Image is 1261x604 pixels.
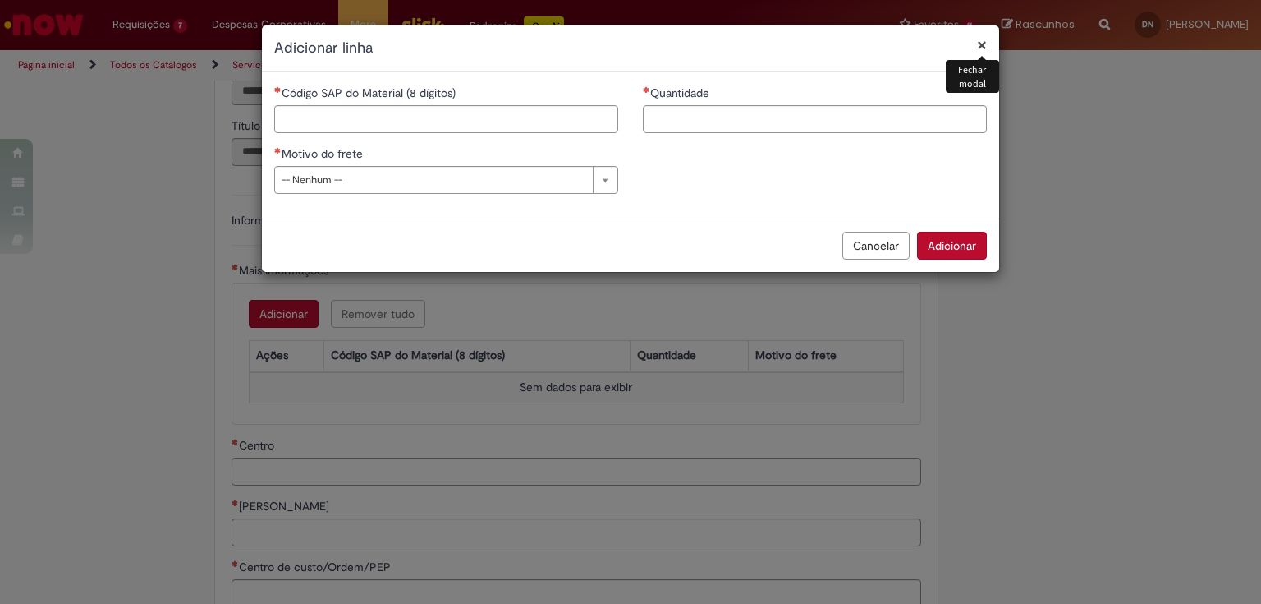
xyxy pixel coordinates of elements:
span: Código SAP do Material (8 dígitos) [282,85,459,100]
span: Necessários [643,86,650,93]
input: Quantidade [643,105,987,133]
button: Adicionar [917,232,987,260]
button: Fechar modal [977,36,987,53]
span: Motivo do frete [282,146,366,161]
span: -- Nenhum -- [282,167,585,193]
span: Necessários [274,147,282,154]
span: Quantidade [650,85,713,100]
span: Necessários [274,86,282,93]
h2: Adicionar linha [274,38,987,59]
input: Código SAP do Material (8 dígitos) [274,105,618,133]
button: Cancelar [842,232,910,260]
div: Fechar modal [946,60,999,93]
